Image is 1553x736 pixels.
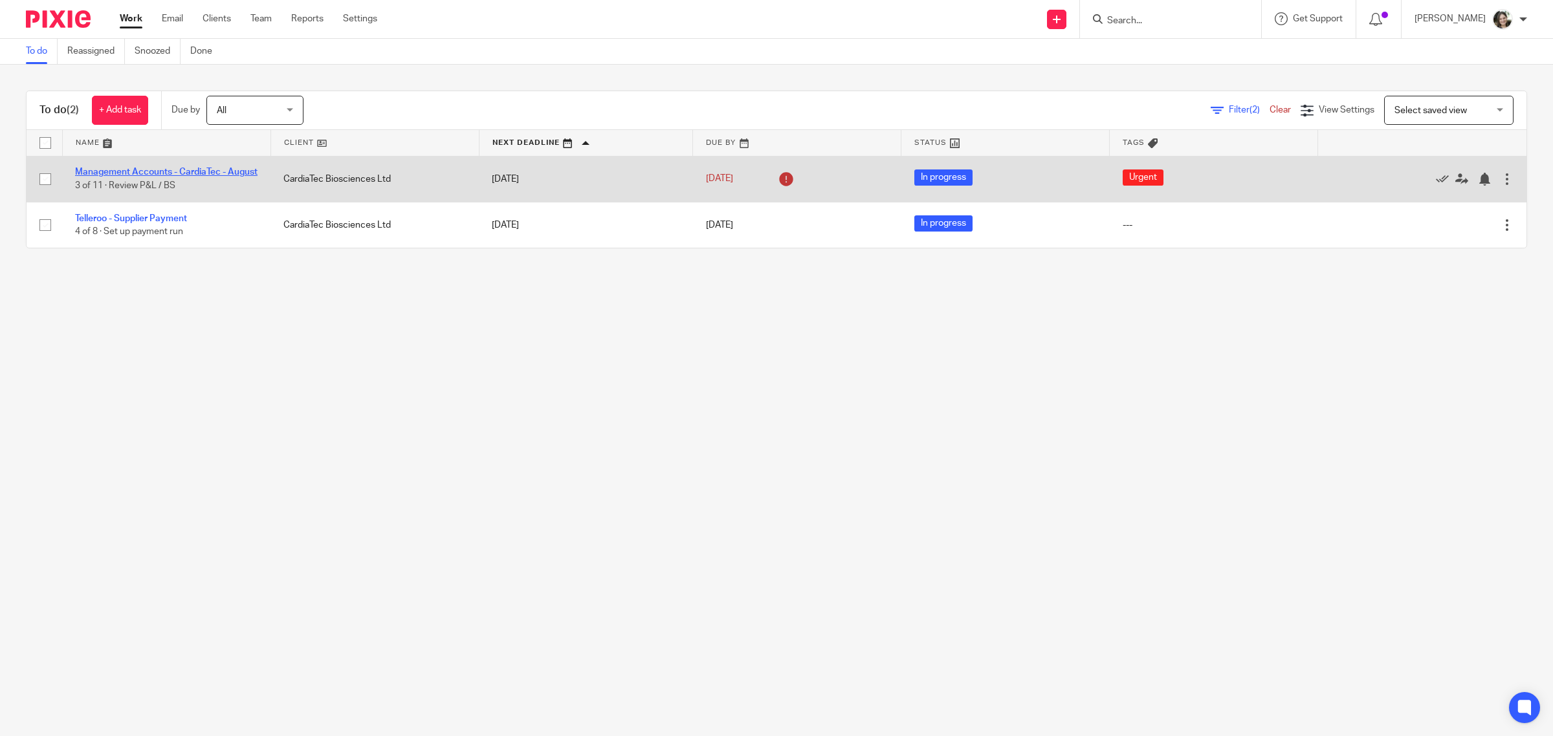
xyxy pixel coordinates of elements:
[67,105,79,115] span: (2)
[190,39,222,64] a: Done
[1123,219,1305,232] div: ---
[75,227,183,236] span: 4 of 8 · Set up payment run
[1123,169,1163,186] span: Urgent
[75,168,258,177] a: Management Accounts - CardiaTec - August
[270,202,479,248] td: CardiaTec Biosciences Ltd
[291,12,324,25] a: Reports
[1270,105,1291,114] a: Clear
[343,12,377,25] a: Settings
[92,96,148,125] a: + Add task
[914,215,973,232] span: In progress
[67,39,125,64] a: Reassigned
[135,39,181,64] a: Snoozed
[250,12,272,25] a: Team
[479,156,692,202] td: [DATE]
[1319,105,1374,114] span: View Settings
[75,214,187,223] a: Telleroo - Supplier Payment
[706,175,733,184] span: [DATE]
[1394,106,1467,115] span: Select saved view
[1106,16,1222,27] input: Search
[1123,139,1145,146] span: Tags
[1415,12,1486,25] p: [PERSON_NAME]
[217,106,226,115] span: All
[162,12,183,25] a: Email
[171,103,200,116] p: Due by
[270,156,479,202] td: CardiaTec Biosciences Ltd
[1436,173,1455,186] a: Mark as done
[26,10,91,28] img: Pixie
[120,12,142,25] a: Work
[1293,14,1343,23] span: Get Support
[706,221,733,230] span: [DATE]
[914,169,973,186] span: In progress
[75,181,175,190] span: 3 of 11 · Review P&L / BS
[39,103,79,117] h1: To do
[1492,9,1513,30] img: barbara-raine-.jpg
[26,39,58,64] a: To do
[203,12,231,25] a: Clients
[479,202,692,248] td: [DATE]
[1250,105,1260,114] span: (2)
[1229,105,1270,114] span: Filter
